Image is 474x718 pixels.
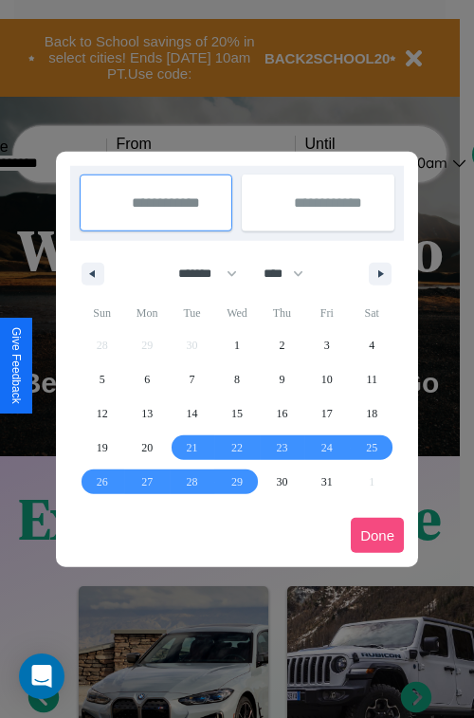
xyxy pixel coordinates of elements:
[97,465,108,499] span: 26
[80,362,124,396] button: 5
[124,465,169,499] button: 27
[279,362,284,396] span: 9
[170,362,214,396] button: 7
[304,362,349,396] button: 10
[321,396,333,431] span: 17
[321,431,333,465] span: 24
[231,465,243,499] span: 29
[324,328,330,362] span: 3
[124,298,169,328] span: Mon
[214,431,259,465] button: 22
[366,431,377,465] span: 25
[214,396,259,431] button: 15
[190,362,195,396] span: 7
[124,431,169,465] button: 20
[276,431,287,465] span: 23
[9,327,23,404] div: Give Feedback
[366,396,377,431] span: 18
[260,328,304,362] button: 2
[170,431,214,465] button: 21
[187,465,198,499] span: 28
[97,431,108,465] span: 19
[276,465,287,499] span: 30
[170,465,214,499] button: 28
[214,328,259,362] button: 1
[351,518,404,553] button: Done
[80,298,124,328] span: Sun
[141,396,153,431] span: 13
[350,328,394,362] button: 4
[304,298,349,328] span: Fri
[350,396,394,431] button: 18
[170,396,214,431] button: 14
[80,396,124,431] button: 12
[350,431,394,465] button: 25
[350,362,394,396] button: 11
[141,431,153,465] span: 20
[231,396,243,431] span: 15
[80,465,124,499] button: 26
[321,465,333,499] span: 31
[350,298,394,328] span: Sat
[260,396,304,431] button: 16
[80,431,124,465] button: 19
[144,362,150,396] span: 6
[187,396,198,431] span: 14
[276,396,287,431] span: 16
[260,465,304,499] button: 30
[260,362,304,396] button: 9
[19,654,64,699] div: Open Intercom Messenger
[234,328,240,362] span: 1
[187,431,198,465] span: 21
[124,396,169,431] button: 13
[100,362,105,396] span: 5
[304,328,349,362] button: 3
[321,362,333,396] span: 10
[369,328,374,362] span: 4
[260,298,304,328] span: Thu
[231,431,243,465] span: 22
[304,465,349,499] button: 31
[97,396,108,431] span: 12
[234,362,240,396] span: 8
[214,298,259,328] span: Wed
[170,298,214,328] span: Tue
[304,431,349,465] button: 24
[260,431,304,465] button: 23
[366,362,377,396] span: 11
[141,465,153,499] span: 27
[214,362,259,396] button: 8
[279,328,284,362] span: 2
[124,362,169,396] button: 6
[214,465,259,499] button: 29
[304,396,349,431] button: 17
